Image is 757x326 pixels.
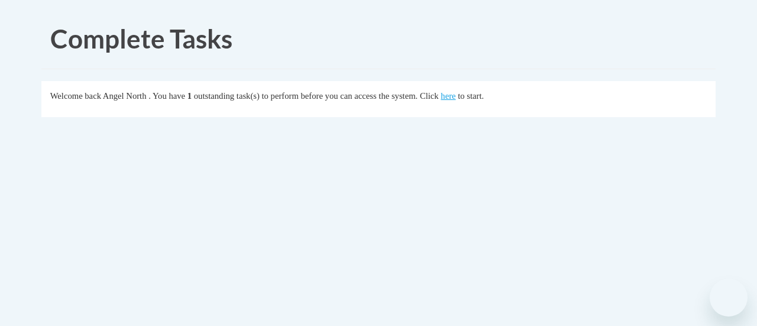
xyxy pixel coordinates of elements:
a: here [441,91,455,101]
span: Complete Tasks [50,23,232,54]
span: to start. [458,91,484,101]
span: Welcome back [50,91,101,101]
span: Angel North [103,91,147,101]
span: 1 [187,91,192,101]
iframe: Button to launch messaging window [710,279,748,317]
span: . You have [148,91,185,101]
span: outstanding task(s) to perform before you can access the system. Click [194,91,439,101]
